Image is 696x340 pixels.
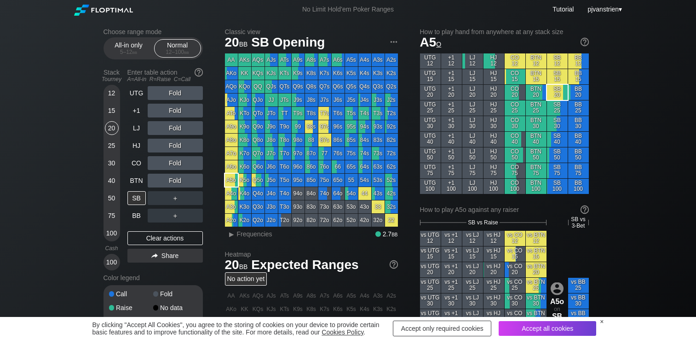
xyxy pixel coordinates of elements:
div: Q8o [252,134,265,147]
div: Call [109,291,153,297]
div: A5s [345,53,358,66]
div: LJ 15 [462,69,483,84]
div: J2s [385,94,398,106]
div: CO 100 [505,179,525,194]
img: help.32db89a4.svg [389,259,399,270]
div: All-in only [108,40,150,57]
div: HJ 25 [483,100,504,116]
div: K4o [238,187,251,200]
div: J8o [265,134,278,147]
div: BB 15 [568,69,589,84]
a: Cookies Policy [322,328,363,336]
div: SB 15 [547,69,568,84]
div: SB 30 [547,116,568,131]
div: 15 [105,104,119,117]
div: 75s [345,147,358,160]
div: Accept all cookies [499,321,596,336]
span: bb [132,49,138,55]
div: 44 [358,187,371,200]
img: help.32db89a4.svg [580,205,590,215]
div: LJ 50 [462,147,483,163]
div: SB 40 [547,132,568,147]
div: J7s [318,94,331,106]
div: A9o [225,120,238,133]
div: BB 75 [568,163,589,178]
div: LJ 12 [462,53,483,69]
div: J6s [332,94,345,106]
div: Q8s [305,80,318,93]
div: K9o [238,120,251,133]
div: 20 [105,121,119,135]
div: CO 15 [505,69,525,84]
div: UTG 75 [420,163,441,178]
div: 12 – 100 [158,49,197,55]
div: ▾ [585,4,623,14]
div: CO 30 [505,116,525,131]
div: Q5o [252,174,265,187]
h2: Classic view [225,28,398,35]
div: 74o [318,187,331,200]
div: 96s [332,120,345,133]
div: Accept only required cookies [393,321,491,336]
span: A5 [420,35,442,49]
div: BTN 30 [526,116,546,131]
div: A6o [225,160,238,173]
div: 66 [332,160,345,173]
div: 75 [105,209,119,223]
div: Normal [156,40,199,57]
div: HJ 40 [483,132,504,147]
div: 98s [305,120,318,133]
div: Q3s [372,80,385,93]
div: BB 25 [568,100,589,116]
div: 92o [292,214,305,227]
div: BB 12 [568,53,589,69]
div: J5s [345,94,358,106]
div: TT [278,107,291,120]
div: 77 [318,147,331,160]
div: BB 100 [568,179,589,194]
span: bb [184,49,189,55]
div: QTo [252,107,265,120]
div: BTN 20 [526,85,546,100]
div: 93o [292,200,305,213]
div: AKo [225,67,238,80]
div: T5o [278,174,291,187]
div: HJ [127,139,146,152]
div: A5o [225,174,238,187]
div: 54o [345,187,358,200]
div: 94s [358,120,371,133]
div: LJ 30 [462,116,483,131]
div: T2o [278,214,291,227]
div: BTN 40 [526,132,546,147]
div: How to play A5o against any raiser [420,206,589,213]
div: 43s [372,187,385,200]
div: UTG 12 [420,53,441,69]
img: Floptimal logo [74,5,133,16]
div: Q9o [252,120,265,133]
div: 100 [105,255,119,269]
div: K2s [385,67,398,80]
div: Q4s [358,80,371,93]
div: 97o [292,147,305,160]
div: T6s [332,107,345,120]
div: SB [127,191,146,205]
div: Stack [100,65,124,86]
div: Fold [148,121,203,135]
div: 76s [332,147,345,160]
div: J3o [265,200,278,213]
div: KTo [238,107,251,120]
div: K7o [238,147,251,160]
div: +1 [127,104,146,117]
div: 96o [292,160,305,173]
div: K3o [238,200,251,213]
div: CO 50 [505,147,525,163]
div: J7o [265,147,278,160]
div: Enter table action [127,65,203,86]
div: CO 12 [505,53,525,69]
div: 82s [385,134,398,147]
div: KJo [238,94,251,106]
div: A=All-in R=Raise C=Call [127,76,203,82]
div: T7o [278,147,291,160]
div: K4s [358,67,371,80]
div: 83s [372,134,385,147]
